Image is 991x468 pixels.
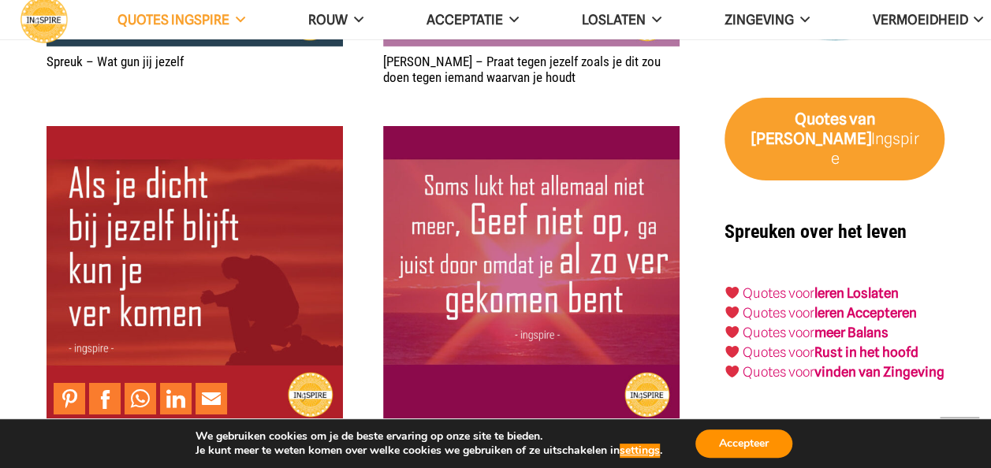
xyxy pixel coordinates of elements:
[47,128,343,143] a: Inzicht: Als je dicht bij jezelf blijft kun je ver komen
[751,110,875,148] strong: van [PERSON_NAME]
[125,383,160,414] li: WhatsApp
[814,325,889,340] strong: meer Balans
[814,364,944,380] strong: vinden van Zingeving
[872,12,967,28] span: VERMOEIDHEID
[229,13,245,27] span: QUOTES INGSPIRE Menu
[724,12,793,28] span: Zingeving
[54,383,89,414] li: Pinterest
[582,12,646,28] span: Loslaten
[383,128,680,143] a: Inzicht – Soms lukt het allemaal niet meer, geef niet op, ga juist door omdat je al zo ver gekome...
[196,444,662,458] p: Je kunt meer te weten komen over welke cookies we gebruiken of ze uitschakelen in .
[814,344,918,360] strong: Rust in het hoofd
[196,429,662,444] p: We gebruiken cookies om je de beste ervaring op onze site te bieden.
[940,417,979,456] a: Terug naar top
[743,305,814,321] a: Quotes voor
[89,383,125,414] li: Facebook
[725,345,739,358] img: ❤
[646,13,661,27] span: Loslaten Menu
[725,325,739,339] img: ❤
[814,285,899,301] a: leren Loslaten
[743,364,944,380] a: Quotes voorvinden van Zingeving
[793,13,809,27] span: Zingeving Menu
[383,54,661,85] a: [PERSON_NAME] – Praat tegen jezelf zoals je dit zou doen tegen iemand waarvan je houdt
[196,383,231,414] li: Email This
[196,383,227,414] a: Mail to Email This
[160,383,192,414] a: Share to LinkedIn
[725,306,739,319] img: ❤
[89,383,121,414] a: Share to Facebook
[743,344,918,360] a: Quotes voorRust in het hoofd
[117,12,229,28] span: QUOTES INGSPIRE
[743,325,889,340] a: Quotes voormeer Balans
[54,383,85,414] a: Pin to Pinterest
[794,110,846,128] strong: Quotes
[125,383,156,414] a: Share to WhatsApp
[503,13,519,27] span: Acceptatie Menu
[47,54,184,69] a: Spreuk – Wat gun jij jezelf
[695,429,792,458] button: Accepteer
[160,383,196,414] li: LinkedIn
[427,12,503,28] span: Acceptatie
[814,305,917,321] a: leren Accepteren
[743,285,814,301] a: Quotes voor
[348,13,363,27] span: ROUW Menu
[383,126,680,422] img: Spreuk: Soms lukt het allemaal niet meer, geef niet op, ga juist door omdat je al zo ver gekomen ...
[47,126,343,422] img: Als je dicht bij jezelf blijft kun je ver komen - citaat inge ingspire
[725,221,907,243] strong: Spreuken over het leven
[725,365,739,378] img: ❤
[725,98,944,181] a: Quotes van [PERSON_NAME]Ingspire
[308,12,348,28] span: ROUW
[620,444,660,458] button: settings
[967,13,983,27] span: VERMOEIDHEID Menu
[725,286,739,299] img: ❤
